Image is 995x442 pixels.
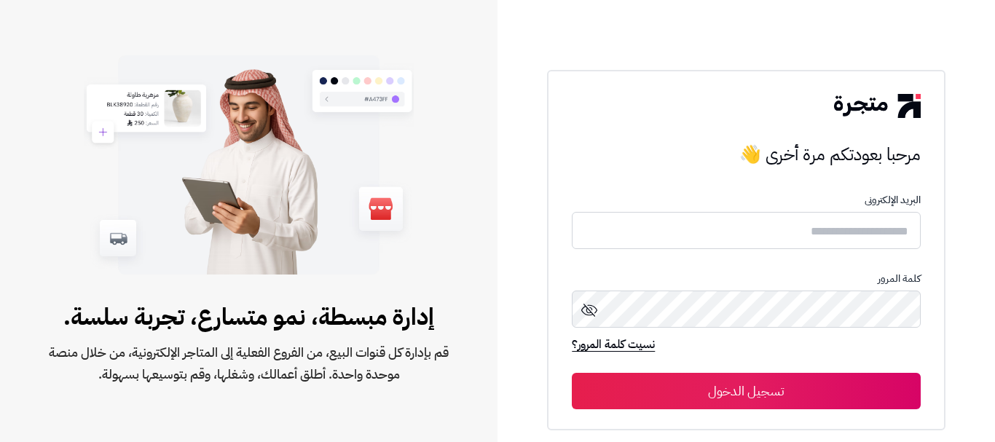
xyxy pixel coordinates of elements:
[47,299,451,334] span: إدارة مبسطة، نمو متسارع، تجربة سلسة.
[572,194,920,206] p: البريد الإلكترونى
[572,336,655,356] a: نسيت كلمة المرور؟
[47,342,451,385] span: قم بإدارة كل قنوات البيع، من الفروع الفعلية إلى المتاجر الإلكترونية، من خلال منصة موحدة واحدة. أط...
[572,273,920,285] p: كلمة المرور
[572,140,920,169] h3: مرحبا بعودتكم مرة أخرى 👋
[834,94,920,117] img: logo-2.png
[572,373,920,409] button: تسجيل الدخول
